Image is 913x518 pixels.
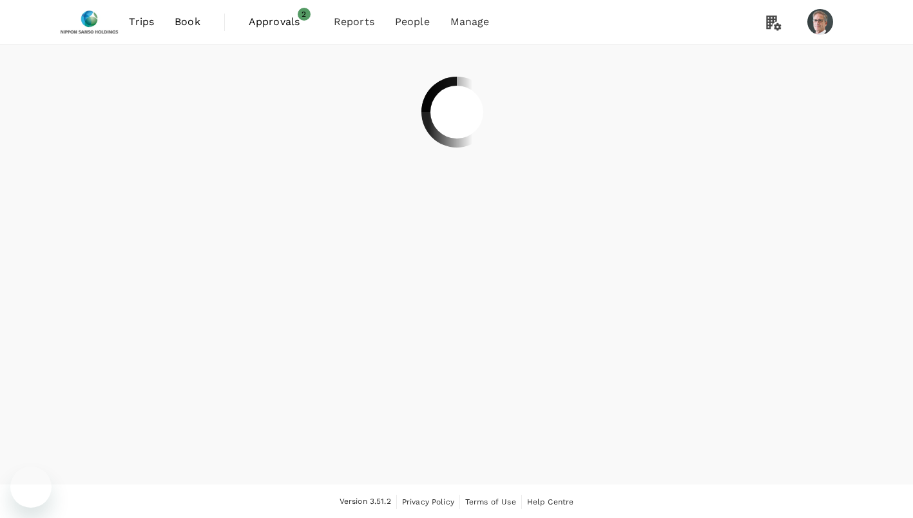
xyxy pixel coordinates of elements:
[450,14,490,30] span: Manage
[807,9,833,35] img: Helder Teixeira
[395,14,430,30] span: People
[527,495,574,509] a: Help Centre
[334,14,374,30] span: Reports
[60,8,119,36] img: Nippon Sanso Holdings Singapore Pte Ltd
[402,497,454,506] span: Privacy Policy
[10,466,52,508] iframe: Button to launch messaging window
[465,497,516,506] span: Terms of Use
[129,14,154,30] span: Trips
[402,495,454,509] a: Privacy Policy
[527,497,574,506] span: Help Centre
[175,14,200,30] span: Book
[340,495,391,508] span: Version 3.51.2
[298,8,311,21] span: 2
[465,495,516,509] a: Terms of Use
[249,14,313,30] span: Approvals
